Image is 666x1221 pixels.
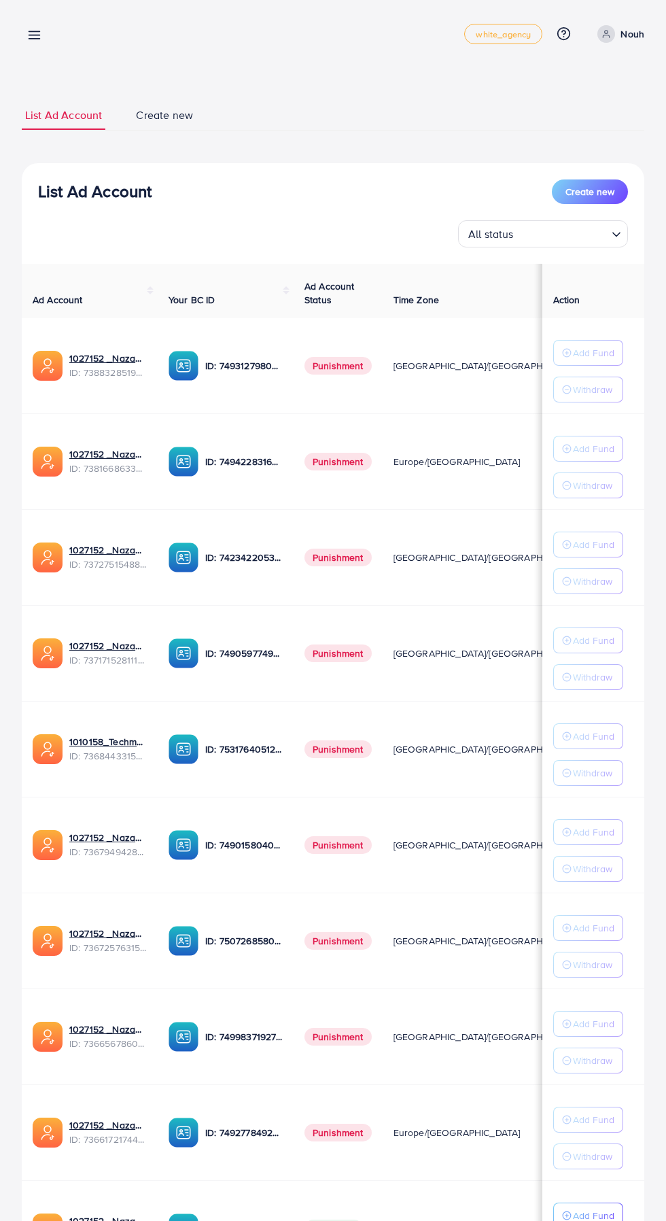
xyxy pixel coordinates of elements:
[393,934,582,948] span: [GEOGRAPHIC_DATA]/[GEOGRAPHIC_DATA]
[553,760,623,786] button: Withdraw
[553,1107,623,1133] button: Add Fund
[69,447,147,461] a: 1027152 _Nazaagency_023
[69,735,147,763] div: <span class='underline'>1010158_Techmanistan pk acc_1715599413927</span></br>7368443315504726017
[476,30,531,39] span: white_agency
[573,669,612,685] p: Withdraw
[33,351,63,381] img: ic-ads-acc.e4c84228.svg
[393,1126,521,1139] span: Europe/[GEOGRAPHIC_DATA]
[553,819,623,845] button: Add Fund
[69,351,147,379] div: <span class='underline'>1027152 _Nazaagency_019</span></br>7388328519014645761
[553,340,623,366] button: Add Fund
[304,279,355,307] span: Ad Account Status
[69,941,147,955] span: ID: 7367257631523782657
[205,1124,283,1141] p: ID: 7492778492849930241
[553,568,623,594] button: Withdraw
[553,627,623,653] button: Add Fund
[573,1016,614,1032] p: Add Fund
[552,179,628,204] button: Create new
[393,647,582,660] span: [GEOGRAPHIC_DATA]/[GEOGRAPHIC_DATA]
[69,653,147,667] span: ID: 7371715281112170513
[304,357,372,375] span: Punishment
[458,220,628,247] div: Search for option
[69,927,147,955] div: <span class='underline'>1027152 _Nazaagency_016</span></br>7367257631523782657
[466,224,516,244] span: All status
[553,436,623,462] button: Add Fund
[464,24,542,44] a: white_agency
[304,932,372,950] span: Punishment
[69,831,147,844] a: 1027152 _Nazaagency_003
[69,1022,147,1050] div: <span class='underline'>1027152 _Nazaagency_0051</span></br>7366567860828749825
[553,293,580,307] span: Action
[573,728,614,744] p: Add Fund
[33,638,63,668] img: ic-ads-acc.e4c84228.svg
[573,477,612,494] p: Withdraw
[69,1037,147,1050] span: ID: 7366567860828749825
[69,351,147,365] a: 1027152 _Nazaagency_019
[573,441,614,457] p: Add Fund
[38,182,152,201] h3: List Ad Account
[573,345,614,361] p: Add Fund
[304,549,372,566] span: Punishment
[169,734,198,764] img: ic-ba-acc.ded83a64.svg
[169,447,198,477] img: ic-ba-acc.ded83a64.svg
[33,1118,63,1148] img: ic-ads-acc.e4c84228.svg
[573,381,612,398] p: Withdraw
[553,915,623,941] button: Add Fund
[573,765,612,781] p: Withdraw
[33,734,63,764] img: ic-ads-acc.e4c84228.svg
[69,447,147,475] div: <span class='underline'>1027152 _Nazaagency_023</span></br>7381668633665093648
[33,1022,63,1052] img: ic-ads-acc.e4c84228.svg
[620,26,644,42] p: Nouh
[393,293,439,307] span: Time Zone
[304,453,372,470] span: Punishment
[33,293,83,307] span: Ad Account
[69,1133,147,1146] span: ID: 7366172174454882305
[69,543,147,557] a: 1027152 _Nazaagency_007
[573,536,614,553] p: Add Fund
[573,1112,614,1128] p: Add Fund
[169,543,198,572] img: ic-ba-acc.ded83a64.svg
[136,107,193,123] span: Create new
[553,532,623,557] button: Add Fund
[205,549,283,566] p: ID: 7423422053648285697
[169,351,198,381] img: ic-ba-acc.ded83a64.svg
[69,557,147,571] span: ID: 7372751548805726224
[573,573,612,589] p: Withdraw
[205,837,283,853] p: ID: 7490158040596217873
[169,1118,198,1148] img: ic-ba-acc.ded83a64.svg
[573,632,614,649] p: Add Fund
[169,638,198,668] img: ic-ba-acc.ded83a64.svg
[205,358,283,374] p: ID: 7493127980932333584
[69,927,147,940] a: 1027152 _Nazaagency_016
[304,740,372,758] span: Punishment
[304,1028,372,1046] span: Punishment
[205,453,283,470] p: ID: 7494228316518858759
[69,366,147,379] span: ID: 7388328519014645761
[553,723,623,749] button: Add Fund
[553,952,623,978] button: Withdraw
[573,1052,612,1069] p: Withdraw
[393,742,582,756] span: [GEOGRAPHIC_DATA]/[GEOGRAPHIC_DATA]
[33,447,63,477] img: ic-ads-acc.e4c84228.svg
[69,735,147,749] a: 1010158_Techmanistan pk acc_1715599413927
[393,551,582,564] span: [GEOGRAPHIC_DATA]/[GEOGRAPHIC_DATA]
[304,1124,372,1141] span: Punishment
[69,639,147,667] div: <span class='underline'>1027152 _Nazaagency_04</span></br>7371715281112170513
[304,836,372,854] span: Punishment
[33,543,63,572] img: ic-ads-acc.e4c84228.svg
[592,25,644,43] a: Nouh
[205,933,283,949] p: ID: 7507268580682137618
[205,741,283,757] p: ID: 7531764051207716871
[393,838,582,852] span: [GEOGRAPHIC_DATA]/[GEOGRAPHIC_DATA]
[169,293,215,307] span: Your BC ID
[304,644,372,662] span: Punishment
[169,926,198,956] img: ic-ba-acc.ded83a64.svg
[393,455,521,468] span: Europe/[GEOGRAPHIC_DATA]
[69,1118,147,1146] div: <span class='underline'>1027152 _Nazaagency_018</span></br>7366172174454882305
[69,749,147,763] span: ID: 7368443315504726017
[553,472,623,498] button: Withdraw
[205,645,283,661] p: ID: 7490597749134508040
[33,830,63,860] img: ic-ads-acc.e4c84228.svg
[553,1143,623,1169] button: Withdraw
[69,639,147,653] a: 1027152 _Nazaagency_04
